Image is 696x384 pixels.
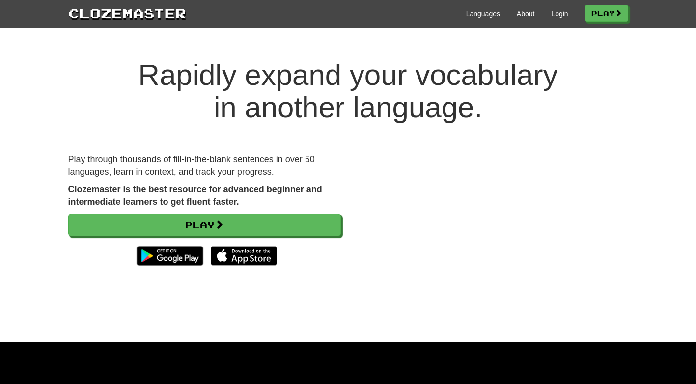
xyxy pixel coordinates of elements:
[68,184,322,207] strong: Clozemaster is the best resource for advanced beginner and intermediate learners to get fluent fa...
[551,9,568,19] a: Login
[211,246,277,266] img: Download_on_the_App_Store_Badge_US-UK_135x40-25178aeef6eb6b83b96f5f2d004eda3bffbb37122de64afbaef7...
[466,9,500,19] a: Languages
[585,5,628,22] a: Play
[68,153,341,178] p: Play through thousands of fill-in-the-blank sentences in over 50 languages, learn in context, and...
[132,241,208,271] img: Get it on Google Play
[68,4,186,22] a: Clozemaster
[517,9,535,19] a: About
[68,214,341,236] a: Play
